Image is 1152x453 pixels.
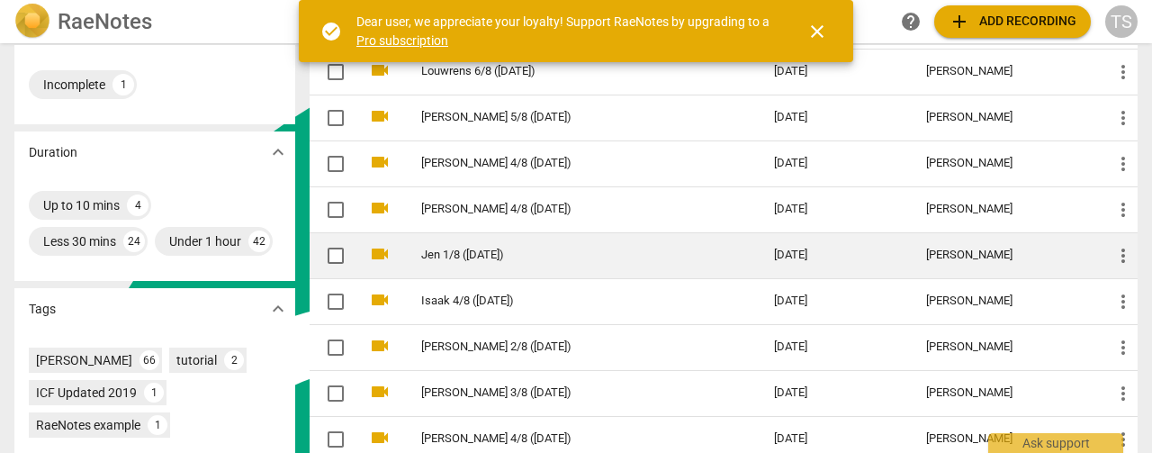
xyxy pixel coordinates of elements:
div: RaeNotes example [36,416,140,434]
span: videocam [369,289,391,311]
span: add [949,11,970,32]
td: [DATE] [760,140,911,186]
span: more_vert [1112,429,1134,450]
td: [DATE] [760,324,911,370]
td: [DATE] [760,186,911,232]
div: tutorial [176,351,217,369]
a: [PERSON_NAME] 5/8 ([DATE]) [421,111,709,124]
a: LogoRaeNotes [14,4,292,40]
div: [PERSON_NAME] [926,386,1084,400]
div: [PERSON_NAME] [926,157,1084,170]
span: more_vert [1112,107,1134,129]
div: ICF Updated 2019 [36,384,137,402]
a: [PERSON_NAME] 4/8 ([DATE]) [421,203,709,216]
span: more_vert [1112,383,1134,404]
span: videocam [369,243,391,265]
span: more_vert [1112,245,1134,267]
a: Help [895,5,927,38]
div: Incomplete [43,76,105,94]
div: [PERSON_NAME] [926,294,1084,308]
span: help [900,11,922,32]
div: [PERSON_NAME] [926,340,1084,354]
button: Upload [934,5,1091,38]
span: videocam [369,197,391,219]
a: [PERSON_NAME] 2/8 ([DATE]) [421,340,709,354]
div: 1 [144,383,164,403]
span: close [806,21,828,42]
a: Louwrens 6/8 ([DATE]) [421,65,709,78]
span: more_vert [1112,153,1134,175]
span: more_vert [1112,291,1134,313]
span: more_vert [1112,337,1134,358]
span: Add recording [949,11,1076,32]
a: Isaak 4/8 ([DATE]) [421,294,709,308]
div: 2 [224,350,244,370]
span: videocam [369,105,391,127]
span: expand_more [267,298,289,320]
a: Pro subscription [356,33,448,48]
div: [PERSON_NAME] [926,249,1084,262]
div: Ask support [988,433,1123,453]
div: [PERSON_NAME] [36,351,132,369]
span: check_circle [320,21,342,42]
td: [DATE] [760,232,911,278]
span: videocam [369,335,391,357]
div: 66 [139,350,159,370]
span: videocam [369,427,391,448]
td: [DATE] [760,95,911,140]
div: [PERSON_NAME] [926,111,1084,124]
div: [PERSON_NAME] [926,203,1084,216]
div: 42 [248,231,270,252]
span: videocam [369,381,391,403]
div: 1 [112,74,134,95]
button: Close [796,10,839,53]
div: Dear user, we appreciate your loyalty! Support RaeNotes by upgrading to a [356,13,774,50]
button: TS [1105,5,1138,38]
div: Under 1 hour [169,232,241,250]
span: more_vert [1112,199,1134,221]
td: [DATE] [760,49,911,95]
div: Less 30 mins [43,232,116,250]
a: Jen 1/8 ([DATE]) [421,249,709,262]
div: [PERSON_NAME] [926,65,1084,78]
button: Show more [265,295,292,322]
span: videocam [369,59,391,81]
td: [DATE] [760,370,911,416]
span: videocam [369,151,391,173]
a: [PERSON_NAME] 3/8 ([DATE]) [421,386,709,400]
img: Logo [14,4,50,40]
button: Show more [265,139,292,166]
div: 1 [148,415,167,435]
div: 24 [123,231,145,252]
a: [PERSON_NAME] 4/8 ([DATE]) [421,157,709,170]
p: Tags [29,300,56,319]
a: [PERSON_NAME] 4/8 ([DATE]) [421,432,709,446]
span: more_vert [1112,61,1134,83]
div: Up to 10 mins [43,196,120,214]
span: expand_more [267,141,289,163]
div: 4 [127,195,148,216]
h2: RaeNotes [58,9,152,34]
td: [DATE] [760,278,911,324]
div: [PERSON_NAME] [926,432,1084,446]
p: Duration [29,143,77,162]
